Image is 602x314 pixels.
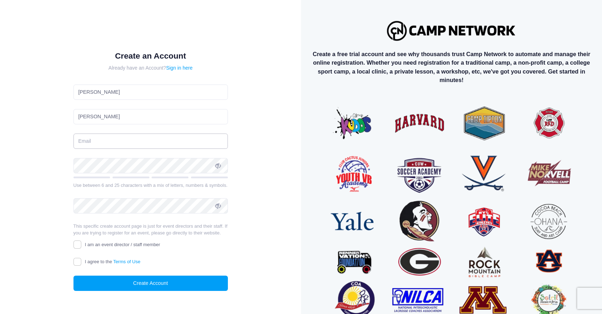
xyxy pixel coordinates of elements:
a: Terms of Use [113,259,141,264]
input: I agree to theTerms of Use [73,258,82,266]
p: Create a free trial account and see why thousands trust Camp Network to automate and manage their... [307,50,596,85]
h1: Create an Account [73,51,228,61]
button: Create Account [73,276,228,291]
div: Use between 6 and 25 characters with a mix of letters, numbers & symbols. [73,182,228,189]
input: Last Name [73,109,228,124]
input: I am an event director / staff member [73,240,82,249]
img: Logo [384,17,519,44]
span: I agree to the [85,259,140,264]
span: I am an event director / staff member [85,242,160,247]
div: Already have an Account? [73,64,228,72]
p: This specific create account page is just for event directors and their staff. If you are trying ... [73,223,228,237]
input: First Name [73,85,228,100]
input: Email [73,134,228,149]
a: Sign in here [166,65,193,71]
